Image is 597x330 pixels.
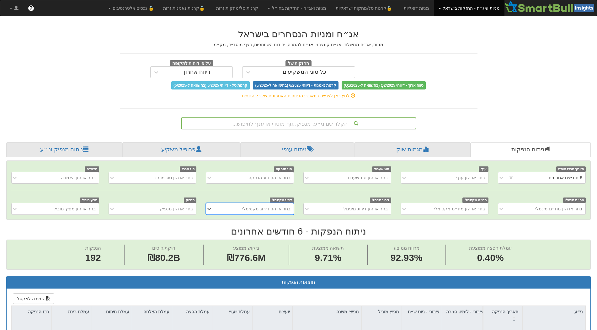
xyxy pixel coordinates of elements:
[120,29,477,39] h2: אג״ח ומניות הנסחרים בישראל
[171,81,250,89] span: קרנות סל - דיווחי 6/2025 (בהשוואה ל-5/2025)
[402,306,442,325] div: ציבורי - גיוס ש״ח
[122,142,240,157] a: פרופיל משקיע
[563,197,586,203] span: מח״מ מינמלי
[391,251,423,265] span: 92.93%
[523,306,585,318] div: ני״ע
[11,279,586,285] h3: תוצאות הנפקות
[147,252,180,263] span: ₪80.2B
[434,206,485,212] div: בחר או הזן מח״מ מקסימלי
[184,197,197,203] span: מנפיק
[132,306,172,318] div: עמלת הצלחה
[354,142,471,157] a: מגמות שוק
[263,0,331,16] a: מניות ואג״ח - החזקות בחו״ל
[52,306,92,318] div: עמלת ריכוז
[180,166,197,172] span: סוג מכרז
[233,245,259,251] span: ביקוש ממוצע
[504,0,597,13] img: Smartbull
[92,306,132,318] div: עמלת חיתום
[242,206,291,212] div: בחר או הזן דירוג מקסימלי
[312,245,344,251] span: תשואה ממוצעת
[394,245,419,251] span: מרווח ממוצע
[182,118,416,129] div: הקלד שם ני״ע, מנפיק, גוף מוסדי או ענף לחיפוש...
[115,93,482,99] div: לחץ כאן לצפייה בתאריכי הדיווחים האחרונים של כל הגופים
[184,69,211,75] div: דיווח אחרון
[155,175,193,181] div: בחר או הזן סוג מכרז
[270,197,294,203] span: דירוג מקסימלי
[6,226,591,236] h2: ניתוח הנפקות - 6 חודשים אחרונים
[104,0,158,16] a: 🔒 נכסים אלטרנטיבים
[85,251,101,265] span: 192
[442,306,486,325] div: ציבורי - לימיט סגירה
[535,206,582,212] div: בחר או הזן מח״מ מינמלי
[399,0,434,16] a: מניות דואליות
[372,166,391,172] span: סוג שעבוד
[312,251,344,265] span: 9.71%
[29,5,33,11] span: ?
[160,206,193,212] div: בחר או הזן מנפיק
[342,81,426,89] span: טווח ארוך - דיווחי Q2/2025 (בהשוואה ל-Q1/2025)
[331,0,399,16] a: 🔒קרנות סל/מחקות ישראליות
[152,245,175,251] span: היקף גיוסים
[85,166,99,172] span: הצמדה
[462,197,488,203] span: מח״מ מקסימלי
[61,175,96,181] div: בחר או הזן הצמדה
[469,245,512,251] span: עמלת הפצה ממוצעת
[253,306,292,318] div: יועצים
[469,251,512,265] span: 0.40%
[293,306,361,318] div: מפיצי משנה
[434,0,504,16] a: מניות ואג״ח - החזקות בישראל
[158,0,212,16] a: 🔒קרנות נאמנות זרות
[212,306,252,318] div: עמלת ייעוץ
[283,69,326,75] div: כל סוגי המשקיעים
[253,81,338,89] span: קרנות נאמנות - דיווחי 6/2025 (בהשוואה ל-5/2025)
[248,175,291,181] div: בחר או הזן סוג הנפקה
[172,306,212,318] div: עמלת הפצה
[370,197,391,203] span: דירוג מינימלי
[549,175,582,181] div: 6 חודשים אחרונים
[483,306,522,325] div: תאריך הנפקה
[240,142,354,157] a: ניתוח ענפי
[120,42,477,47] h5: מניות, אג״ח ממשלתי, אג״ח קונצרני, אג״ח להמרה, יחידות השתתפות, רצף מוסדיים, מק״מ
[80,197,99,203] span: מפיץ מוביל
[274,166,294,172] span: סוג הנפקה
[12,306,51,318] div: רכז הנפקה
[471,142,591,157] a: ניתוח הנפקות
[347,175,388,181] div: בחר או הזן סוג שעבוד
[285,60,312,67] span: החזקות של
[23,0,39,16] a: ?
[227,252,266,263] span: ₪776.6M
[556,166,586,172] span: תאריך מכרז מוסדי
[85,245,101,251] span: הנפקות
[54,206,96,212] div: בחר או הזן מפיץ מוביל
[6,142,122,157] a: ניתוח מנפיק וני״ע
[456,175,485,181] div: בחר או הזן ענף
[211,0,263,16] a: קרנות סל/מחקות זרות
[343,206,388,212] div: בחר או הזן דירוג מינימלי
[170,60,213,67] span: על פי דוחות לתקופה
[362,306,402,318] div: מפיץ מוביל
[479,166,488,172] span: ענף
[13,293,54,304] button: שמירה לאקסל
